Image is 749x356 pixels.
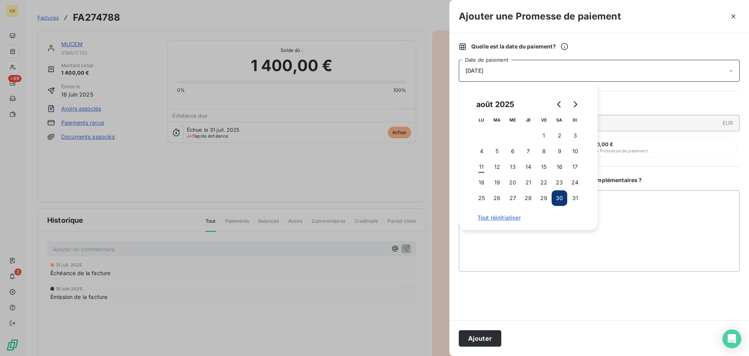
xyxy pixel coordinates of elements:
[474,190,489,206] button: 25
[552,143,567,159] button: 9
[536,143,552,159] button: 8
[567,159,583,175] button: 17
[552,128,567,143] button: 2
[567,143,583,159] button: 10
[520,159,536,175] button: 14
[552,112,567,128] th: samedi
[471,43,568,50] span: Quelle est la date du paiement ?
[474,112,489,128] th: lundi
[474,175,489,190] button: 18
[520,190,536,206] button: 28
[536,159,552,175] button: 15
[520,143,536,159] button: 7
[567,175,583,190] button: 24
[552,190,567,206] button: 30
[477,215,579,221] span: Tout réinitialiser
[567,112,583,128] th: dimanche
[474,159,489,175] button: 11
[474,98,517,111] div: août 2025
[536,128,552,143] button: 1
[536,175,552,190] button: 22
[505,159,520,175] button: 13
[505,112,520,128] th: mercredi
[489,190,505,206] button: 26
[474,143,489,159] button: 4
[505,190,520,206] button: 27
[520,175,536,190] button: 21
[596,141,614,147] span: 0,00 €
[552,159,567,175] button: 16
[536,112,552,128] th: vendredi
[722,329,741,348] div: Open Intercom Messenger
[567,97,583,112] button: Go to next month
[552,175,567,190] button: 23
[536,190,552,206] button: 29
[567,128,583,143] button: 3
[489,159,505,175] button: 12
[489,143,505,159] button: 5
[465,68,483,74] span: [DATE]
[489,175,505,190] button: 19
[520,112,536,128] th: jeudi
[567,190,583,206] button: 31
[505,143,520,159] button: 6
[459,330,501,347] button: Ajouter
[489,112,505,128] th: mardi
[459,9,621,23] h3: Ajouter une Promesse de paiement
[505,175,520,190] button: 20
[552,97,567,112] button: Go to previous month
